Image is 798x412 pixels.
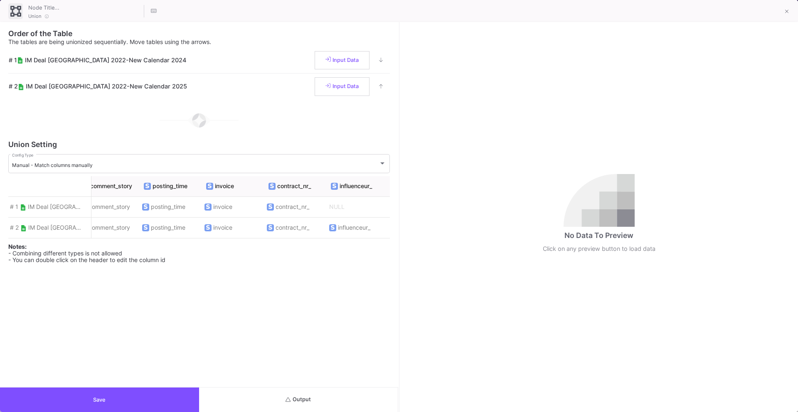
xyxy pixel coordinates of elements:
[151,224,185,231] span: posting_time
[564,174,635,227] img: no-data.svg
[215,183,234,189] datos-editable: invoice
[213,224,232,231] span: invoice
[25,56,186,64] span: IM Deal [GEOGRAPHIC_DATA] 2022-New Calendar 2024
[90,183,132,189] datos-editable: comment_story
[199,387,398,412] button: Output
[8,243,27,250] b: Notes:
[286,396,311,402] span: Output
[325,83,359,89] span: Input Data
[26,83,187,90] span: IM Deal [GEOGRAPHIC_DATA] 2022-New Calendar 2025
[28,203,180,210] span: IM Deal [GEOGRAPHIC_DATA] 2022-New Calendar 2024
[8,39,390,45] p: The tables are being unionized sequentially. Move tables using the arrows.
[153,183,187,189] datos-editable: posting_time
[276,224,309,231] span: contract_nr_
[9,83,187,90] span: # 2
[338,224,370,231] span: influenceur_
[9,56,186,64] span: # 1
[315,51,369,70] button: Input Data
[145,3,162,20] button: Hotkeys List
[8,224,20,231] span: # 2
[8,204,20,210] span: # 1
[8,141,390,148] div: Union Setting
[277,183,311,189] datos-editable: contract_nr_
[213,204,232,210] span: invoice
[28,224,181,231] span: IM Deal [GEOGRAPHIC_DATA] 2022-New Calendar 2025
[12,162,93,168] span: Manual - Match columns manually
[315,77,369,96] button: Input Data
[8,238,390,268] div: - Combining different types is not allowed - You can double click on the header to edit the colum...
[89,204,130,210] span: comment_story
[329,204,388,210] span: NULL
[276,204,309,210] span: contract_nr_
[151,204,185,210] span: posting_time
[340,183,372,189] datos-editable: influenceur_
[93,397,106,403] span: Save
[89,224,130,231] span: comment_story
[325,57,359,63] span: Input Data
[26,2,143,12] input: Node Title...
[10,6,21,17] img: union-ui.svg
[28,13,42,20] span: Union
[8,30,390,37] div: Order of the Table
[564,230,633,241] div: No Data To Preview
[543,244,655,253] div: Click on any preview button to load data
